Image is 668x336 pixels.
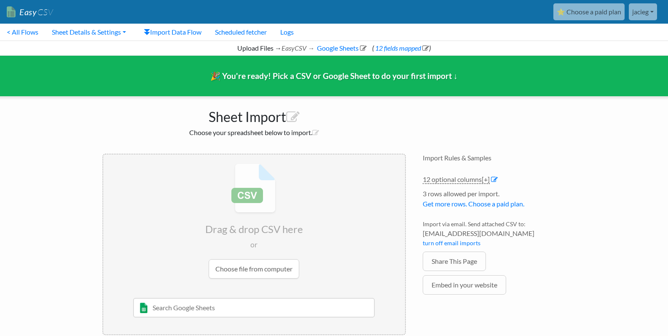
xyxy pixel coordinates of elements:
a: Google Sheets [316,44,367,52]
h2: Choose your spreadsheet below to import. [102,128,406,136]
a: EasyCSV [7,3,53,21]
a: turn off email imports [423,239,480,247]
li: 3 rows allowed per import. [423,189,566,213]
a: 12 optional columns[+] [423,175,490,184]
a: jacieg [629,3,657,20]
span: [EMAIL_ADDRESS][DOMAIN_NAME] [423,228,566,238]
span: 🎉 You're ready! Pick a CSV or Google Sheet to do your first import ↓ [210,71,458,81]
a: Sheet Details & Settings [45,24,133,41]
a: Embed in your website [423,275,506,295]
h4: Import Rules & Samples [423,154,566,162]
a: Get more rows. Choose a paid plan. [423,200,524,208]
span: CSV [37,7,53,17]
i: EasyCSV → [282,44,314,52]
span: ( ) [372,44,431,52]
a: Share This Page [423,252,486,271]
span: [+] [482,175,490,183]
a: Import Data Flow [137,24,208,41]
h1: Sheet Import [102,105,406,125]
a: Logs [274,24,300,41]
a: ⭐ Choose a paid plan [553,3,625,20]
a: 12 fields mapped [374,44,429,52]
input: Search Google Sheets [133,298,375,317]
li: Import via email. Send attached CSV to: [423,219,566,252]
a: Scheduled fetcher [208,24,274,41]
